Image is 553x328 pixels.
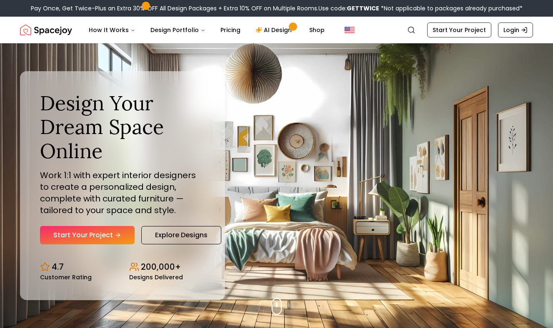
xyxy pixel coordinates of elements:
[249,22,301,38] a: AI Design
[82,22,142,38] button: How It Works
[303,22,331,38] a: Shop
[318,4,379,12] span: Use code:
[40,254,205,280] div: Design stats
[40,274,92,280] small: Customer Rating
[427,22,491,37] a: Start Your Project
[214,22,247,38] a: Pricing
[52,261,64,273] p: 4.7
[20,22,72,38] img: Spacejoy Logo
[40,226,135,244] a: Start Your Project
[141,261,181,273] p: 200,000+
[498,22,533,37] a: Login
[40,169,205,216] p: Work 1:1 with expert interior designers to create a personalized design, complete with curated fu...
[20,17,533,43] nav: Global
[345,25,355,35] img: United States
[141,226,221,244] a: Explore Designs
[40,91,205,163] h1: Design Your Dream Space Online
[31,4,523,12] div: Pay Once, Get Twice-Plus an Extra 30% OFF All Design Packages + Extra 10% OFF on Multiple Rooms.
[20,22,72,38] a: Spacejoy
[129,274,183,280] small: Designs Delivered
[379,4,523,12] span: *Not applicable to packages already purchased*
[82,22,331,38] nav: Main
[347,4,379,12] b: GETTWICE
[144,22,212,38] button: Design Portfolio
